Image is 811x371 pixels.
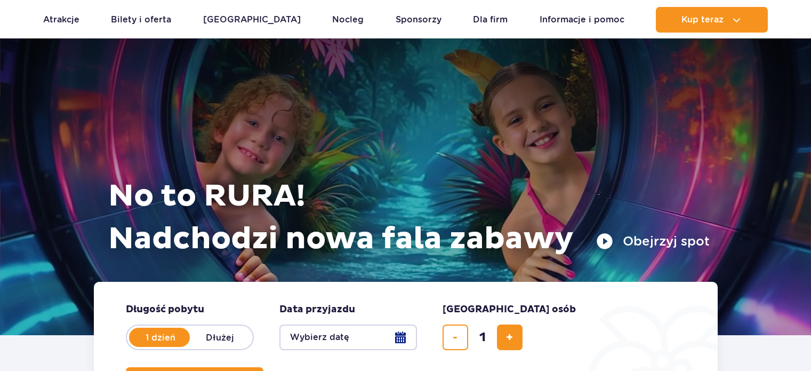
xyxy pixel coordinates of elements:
a: Dla firm [473,7,508,33]
button: Kup teraz [656,7,768,33]
a: [GEOGRAPHIC_DATA] [203,7,301,33]
span: [GEOGRAPHIC_DATA] osób [443,303,576,316]
h1: No to RURA! Nadchodzi nowa fala zabawy [108,175,710,261]
input: liczba biletów [470,325,495,350]
a: Atrakcje [43,7,79,33]
a: Bilety i oferta [111,7,171,33]
label: 1 dzień [130,326,191,349]
button: Wybierz datę [279,325,417,350]
label: Dłużej [190,326,251,349]
a: Informacje i pomoc [540,7,624,33]
button: usuń bilet [443,325,468,350]
span: Data przyjazdu [279,303,355,316]
a: Nocleg [332,7,364,33]
button: dodaj bilet [497,325,523,350]
span: Długość pobytu [126,303,204,316]
a: Sponsorzy [396,7,441,33]
span: Kup teraz [681,15,724,25]
button: Obejrzyj spot [596,233,710,250]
